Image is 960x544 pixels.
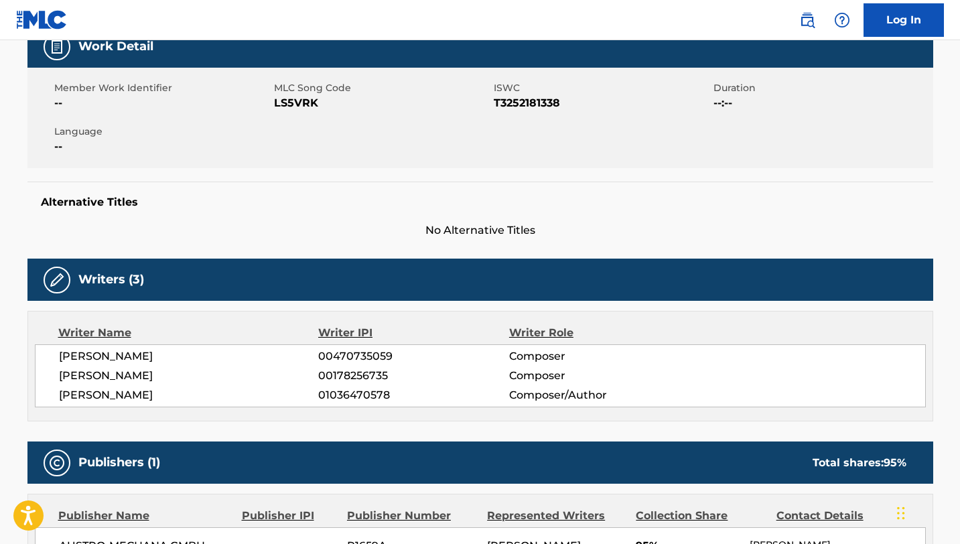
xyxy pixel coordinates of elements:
div: Total shares: [813,455,906,471]
span: -- [54,95,271,111]
div: Writer Role [509,325,683,341]
span: 01036470578 [318,387,508,403]
h5: Writers (3) [78,272,144,287]
span: --:-- [713,95,930,111]
div: Writer IPI [318,325,509,341]
iframe: Chat Widget [893,480,960,544]
span: MLC Song Code [274,81,490,95]
span: [PERSON_NAME] [59,387,319,403]
div: Writer Name [58,325,319,341]
div: Publisher Number [347,508,477,524]
img: search [799,12,815,28]
span: Composer/Author [509,387,683,403]
div: Publisher Name [58,508,232,524]
span: Duration [713,81,930,95]
span: 00470735059 [318,348,508,364]
img: Publishers [49,455,65,471]
span: T3252181338 [494,95,710,111]
div: Help [829,7,855,33]
h5: Work Detail [78,39,153,54]
span: Composer [509,348,683,364]
div: Ziehen [897,493,905,533]
span: [PERSON_NAME] [59,348,319,364]
img: MLC Logo [16,10,68,29]
h5: Publishers (1) [78,455,160,470]
div: Represented Writers [487,508,626,524]
div: Collection Share [636,508,766,524]
span: [PERSON_NAME] [59,368,319,384]
div: Chat-Widget [893,480,960,544]
span: ISWC [494,81,710,95]
span: Language [54,125,271,139]
img: Writers [49,272,65,288]
span: No Alternative Titles [27,222,933,239]
a: Log In [864,3,944,37]
span: Member Work Identifier [54,81,271,95]
div: Publisher IPI [242,508,337,524]
span: -- [54,139,271,155]
a: Public Search [794,7,821,33]
span: 95 % [884,456,906,469]
span: 00178256735 [318,368,508,384]
div: Contact Details [776,508,906,524]
h5: Alternative Titles [41,196,920,209]
span: LS5VRK [274,95,490,111]
img: Work Detail [49,39,65,55]
img: help [834,12,850,28]
span: Composer [509,368,683,384]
